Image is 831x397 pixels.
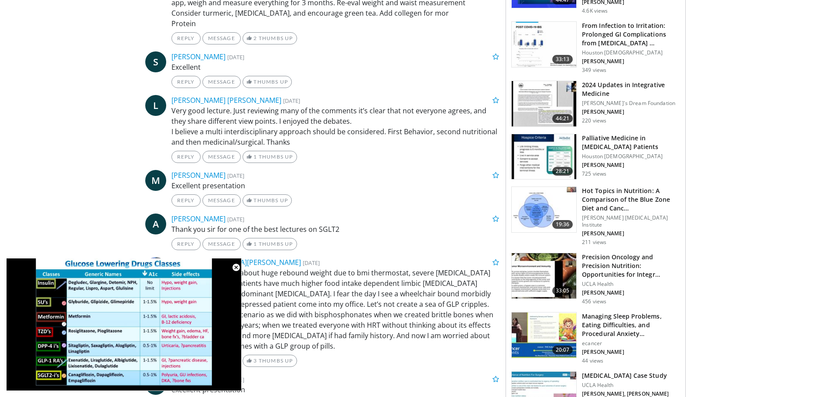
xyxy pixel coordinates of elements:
[512,134,576,180] img: 4cd99413-9a35-4c3e-949c-6f43e00cf42a.150x105_q85_crop-smart_upscale.jpg
[202,194,241,207] a: Message
[202,238,241,250] a: Message
[582,357,603,364] p: 44 views
[582,21,680,48] h3: From Infection to Irritation: Prolonged GI Complications from [MEDICAL_DATA] …
[171,32,201,44] a: Reply
[582,289,680,296] p: [PERSON_NAME]
[253,357,257,364] span: 3
[511,81,680,127] a: 44:21 2024 Updates in Integrative Medicine [PERSON_NAME]'s Dream Foundation [PERSON_NAME] 220 views
[171,170,226,180] a: [PERSON_NAME]
[582,109,680,115] p: [PERSON_NAME]
[243,355,297,367] a: 3 Thumbs Up
[243,76,292,88] a: Thumbs Up
[202,151,241,163] a: Message
[511,187,680,246] a: 19:36 Hot Topics in Nutrition: A Comparison of the Blue Zone Diet and Canc… [PERSON_NAME] [MEDICA...
[582,230,680,237] p: [PERSON_NAME]
[227,172,244,180] small: [DATE]
[202,32,241,44] a: Message
[582,162,680,169] p: [PERSON_NAME]
[145,214,166,234] a: A
[227,53,244,61] small: [DATE]
[512,22,576,67] img: f2534e04-7b08-44ac-8b22-6ca9e626cd34.150x105_q85_crop-smart_upscale.jpg
[243,194,292,207] a: Thumbs Up
[582,253,680,279] h3: Precision Oncology and Precision Nutrition: Opportunities for Integr…
[552,220,573,229] span: 19:36
[582,100,680,107] p: [PERSON_NAME]'s Dream Foundation
[171,151,201,163] a: Reply
[171,384,499,395] p: excellent presentation
[171,105,499,147] p: Very good lecture. Just reviewing many of the comments it’s clear that not everyone agrees, and t...
[283,97,300,105] small: [DATE]
[171,52,226,61] a: [PERSON_NAME]
[582,49,680,56] p: Houston [DEMOGRAPHIC_DATA]
[202,76,241,88] a: Message
[253,35,257,41] span: 2
[582,349,680,356] p: [PERSON_NAME]
[171,76,201,88] a: Reply
[511,21,680,74] a: 33:13 From Infection to Irritation: Prolonged GI Complications from [MEDICAL_DATA] … Houston [DEM...
[511,312,680,364] a: 20:07 Managing Sleep Problems, Eating Difficulties, and Procedural Anxiety… ecancer [PERSON_NAME]...
[582,7,608,14] p: 4.6K views
[253,153,257,160] span: 1
[552,286,573,295] span: 33:05
[243,238,297,250] a: 1 Thumbs Up
[227,376,244,383] small: [DATE]
[171,258,301,267] a: [DEMOGRAPHIC_DATA][PERSON_NAME]
[582,214,680,228] p: [PERSON_NAME] [MEDICAL_DATA] Institute
[6,258,242,391] video-js: Video Player
[582,239,606,246] p: 211 views
[171,224,499,234] p: Thank you sir for one of the best lectures on SGLT2
[171,194,201,207] a: Reply
[552,55,573,64] span: 33:13
[227,258,245,277] button: Close
[582,312,680,338] h3: Managing Sleep Problems, Eating Difficulties, and Procedural Anxiety…
[303,259,320,267] small: [DATE]
[171,214,226,224] a: [PERSON_NAME]
[582,170,606,177] p: 725 views
[171,62,499,72] p: Excellent
[582,153,680,160] p: Houston [DEMOGRAPHIC_DATA]
[512,187,576,232] img: 05a7781f-6b7f-4c49-b1b1-44ecff90d9c4.150x105_q85_crop-smart_upscale.jpg
[582,67,606,74] p: 349 views
[253,241,257,247] span: 1
[582,382,669,389] p: UCLA Health
[145,170,166,191] a: M
[171,268,499,351] p: I am very concerned about huge rebound weight due to bmi thermostat, severe [MEDICAL_DATA] issues...
[552,114,573,123] span: 44:21
[171,180,499,191] p: Excellent presentation
[582,81,680,98] h3: 2024 Updates in Integrative Medicine
[582,281,680,288] p: UCLA Health
[582,298,606,305] p: 456 views
[582,134,680,151] h3: Palliative Medicine in [MEDICAL_DATA] Patients
[552,167,573,176] span: 28:21
[171,238,201,250] a: Reply
[582,371,669,380] h3: [MEDICAL_DATA] Case Study
[552,346,573,354] span: 20:07
[243,32,297,44] a: 2 Thumbs Up
[512,312,576,358] img: 34170481-d41e-4789-8717-dbefa9101384.150x105_q85_crop-smart_upscale.jpg
[145,95,166,116] a: L
[582,58,680,65] p: [PERSON_NAME]
[512,81,576,126] img: d40400e9-2d1c-41bd-bc15-979528a41dcf.150x105_q85_crop-smart_upscale.jpg
[511,134,680,180] a: 28:21 Palliative Medicine in [MEDICAL_DATA] Patients Houston [DEMOGRAPHIC_DATA] [PERSON_NAME] 725...
[511,253,680,305] a: 33:05 Precision Oncology and Precision Nutrition: Opportunities for Integr… UCLA Health [PERSON_N...
[582,117,606,124] p: 220 views
[145,257,166,278] img: Avatar
[582,340,680,347] p: ecancer
[243,151,297,163] a: 1 Thumbs Up
[145,51,166,72] a: S
[512,253,576,299] img: e07a0a13-fcc8-4bfb-a48c-181526f368c2.150x105_q85_crop-smart_upscale.jpg
[227,215,244,223] small: [DATE]
[171,95,281,105] a: [PERSON_NAME] [PERSON_NAME]
[582,187,680,213] h3: Hot Topics in Nutrition: A Comparison of the Blue Zone Diet and Canc…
